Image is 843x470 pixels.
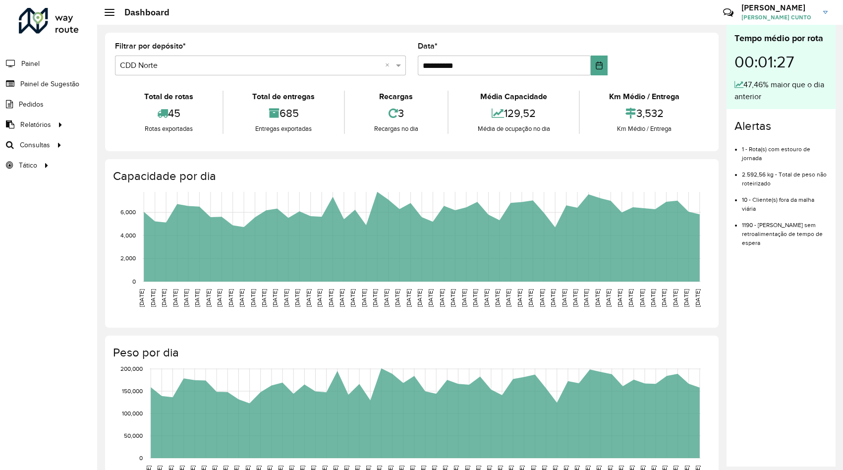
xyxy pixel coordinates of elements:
[527,289,534,307] text: [DATE]
[427,289,434,307] text: [DATE]
[117,103,220,124] div: 45
[483,289,490,307] text: [DATE]
[661,289,667,307] text: [DATE]
[227,289,234,307] text: [DATE]
[450,289,456,307] text: [DATE]
[405,289,412,307] text: [DATE]
[115,40,186,52] label: Filtrar por depósito
[451,103,577,124] div: 129,52
[238,289,245,307] text: [DATE]
[683,289,689,307] text: [DATE]
[583,289,589,307] text: [DATE]
[539,289,545,307] text: [DATE]
[572,289,578,307] text: [DATE]
[226,91,342,103] div: Total de entregas
[741,3,816,12] h3: [PERSON_NAME]
[418,40,438,52] label: Data
[741,13,816,22] span: [PERSON_NAME] CUNTO
[316,289,323,307] text: [DATE]
[349,289,356,307] text: [DATE]
[461,289,467,307] text: [DATE]
[113,346,709,360] h4: Peso por dia
[372,289,378,307] text: [DATE]
[250,289,256,307] text: [DATE]
[120,232,136,238] text: 4,000
[19,99,44,110] span: Pedidos
[226,124,342,134] div: Entregas exportadas
[113,169,709,183] h4: Capacidade por dia
[734,32,828,45] div: Tempo médio por rota
[650,289,656,307] text: [DATE]
[472,289,478,307] text: [DATE]
[347,103,445,124] div: 3
[742,213,828,247] li: 1190 - [PERSON_NAME] sem retroalimentação de tempo de espera
[734,119,828,133] h4: Alertas
[117,124,220,134] div: Rotas exportadas
[718,2,739,23] a: Contato Rápido
[132,278,136,285] text: 0
[150,289,156,307] text: [DATE]
[672,289,678,307] text: [DATE]
[20,119,51,130] span: Relatórios
[328,289,334,307] text: [DATE]
[138,289,145,307] text: [DATE]
[183,289,189,307] text: [DATE]
[582,91,706,103] div: Km Médio / Entrega
[594,289,601,307] text: [DATE]
[617,289,623,307] text: [DATE]
[627,289,634,307] text: [DATE]
[605,289,612,307] text: [DATE]
[347,91,445,103] div: Recargas
[194,289,200,307] text: [DATE]
[19,160,37,171] span: Tático
[394,289,400,307] text: [DATE]
[161,289,167,307] text: [DATE]
[582,124,706,134] div: Km Médio / Entrega
[120,365,143,372] text: 200,000
[338,289,345,307] text: [DATE]
[347,124,445,134] div: Recargas no dia
[734,79,828,103] div: 47,46% maior que o dia anterior
[124,432,143,439] text: 50,000
[694,289,701,307] text: [DATE]
[734,45,828,79] div: 00:01:27
[516,289,523,307] text: [DATE]
[561,289,567,307] text: [DATE]
[283,289,289,307] text: [DATE]
[439,289,445,307] text: [DATE]
[385,59,393,71] span: Clear all
[20,140,50,150] span: Consultas
[451,124,577,134] div: Média de ocupação no dia
[550,289,556,307] text: [DATE]
[172,289,178,307] text: [DATE]
[494,289,501,307] text: [DATE]
[261,289,267,307] text: [DATE]
[639,289,645,307] text: [DATE]
[505,289,511,307] text: [DATE]
[21,59,40,69] span: Painel
[742,163,828,188] li: 2.592,56 kg - Total de peso não roteirizado
[305,289,312,307] text: [DATE]
[117,91,220,103] div: Total de rotas
[20,79,79,89] span: Painel de Sugestão
[294,289,300,307] text: [DATE]
[361,289,367,307] text: [DATE]
[122,388,143,394] text: 150,000
[591,56,608,75] button: Choose Date
[742,137,828,163] li: 1 - Rota(s) com estouro de jornada
[416,289,423,307] text: [DATE]
[216,289,223,307] text: [DATE]
[383,289,390,307] text: [DATE]
[122,410,143,416] text: 100,000
[120,209,136,215] text: 6,000
[139,455,143,461] text: 0
[582,103,706,124] div: 3,532
[272,289,278,307] text: [DATE]
[205,289,212,307] text: [DATE]
[451,91,577,103] div: Média Capacidade
[120,255,136,262] text: 2,000
[114,7,169,18] h2: Dashboard
[742,188,828,213] li: 10 - Cliente(s) fora da malha viária
[226,103,342,124] div: 685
